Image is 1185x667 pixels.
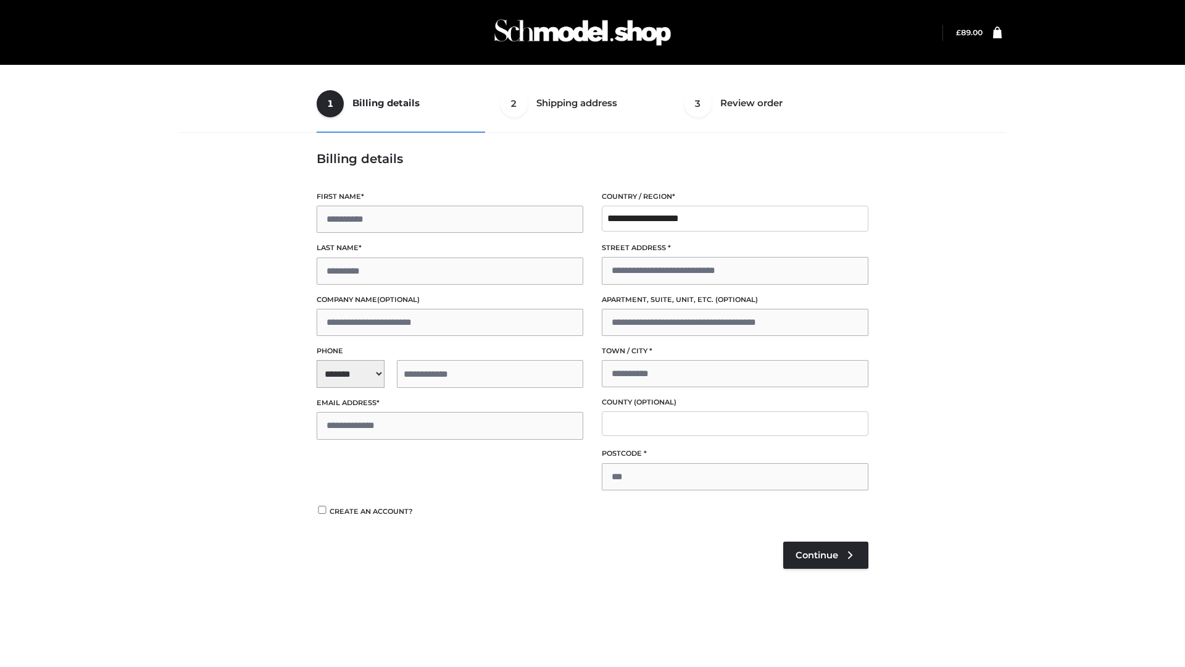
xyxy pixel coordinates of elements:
[317,506,328,514] input: Create an account?
[317,191,583,203] label: First name
[317,294,583,306] label: Company name
[715,295,758,304] span: (optional)
[330,507,413,516] span: Create an account?
[317,345,583,357] label: Phone
[634,398,676,406] span: (optional)
[490,8,675,57] img: Schmodel Admin 964
[317,397,583,409] label: Email address
[783,542,868,569] a: Continue
[317,242,583,254] label: Last name
[602,396,868,408] label: County
[602,294,868,306] label: Apartment, suite, unit, etc.
[317,151,868,166] h3: Billing details
[602,191,868,203] label: Country / Region
[956,28,983,37] a: £89.00
[602,242,868,254] label: Street address
[956,28,961,37] span: £
[377,295,420,304] span: (optional)
[796,550,838,561] span: Continue
[956,28,983,37] bdi: 89.00
[602,448,868,459] label: Postcode
[602,345,868,357] label: Town / City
